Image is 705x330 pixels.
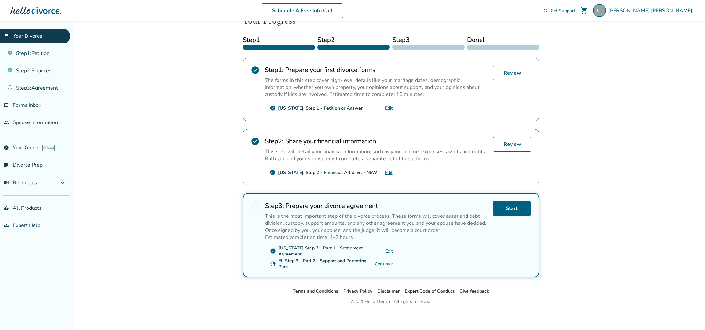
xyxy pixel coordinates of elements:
span: shopping_cart [580,7,588,14]
span: Done! [467,35,539,45]
span: explore [4,145,9,150]
span: Step 1 [243,35,315,45]
h2: Prepare your divorce agreement [265,201,488,210]
a: Edit [385,169,393,176]
span: Forms Inbox [13,102,41,109]
span: check_circle [251,66,260,75]
p: This step will detail your financial information, such as your income, expenses, assets and debts... [265,148,488,162]
span: Step 2 [317,35,390,45]
li: Give feedback [459,287,489,295]
strong: Step 2 : [265,137,284,145]
span: check_circle [270,248,276,254]
a: Continue [375,261,393,267]
a: Privacy Policy [343,288,372,294]
div: [US_STATE]: Step 1 - Petition or Answer [278,105,363,111]
p: The forms in this step cover high-level details like your marriage dates, demographic information... [265,77,488,98]
span: list_alt_check [4,162,9,168]
a: Expert Code of Conduct [405,288,454,294]
a: Review [493,66,531,80]
span: flag_2 [4,34,9,39]
span: groups [4,223,9,228]
a: Start [493,201,531,216]
p: This is the most important step of the divorce process. These forms will cover asset and debt div... [265,213,488,234]
span: check_circle [270,169,276,175]
span: menu_book [4,180,9,185]
div: FL Step 3 - Part 2 - Support and Parenting Plan [278,258,375,270]
strong: Step 3 : [265,201,284,210]
span: clock_loader_40 [270,261,276,267]
li: Disclaimer [377,287,400,295]
a: Review [493,137,531,152]
a: Schedule A Free Info Call [262,3,343,18]
span: Step 3 [392,35,465,45]
div: [US_STATE] Step 3 - Part 1 - Settlement Agreement [278,245,385,257]
strong: Step 1 : [265,66,284,74]
div: © 2025 Hello Divorce. All rights reserved. [351,298,431,305]
span: check_circle [270,105,276,111]
img: rebeccaliv88@gmail.com [593,4,606,17]
span: radio_button_unchecked [251,201,260,210]
h2: Share your financial information [265,137,488,145]
span: check_circle [251,137,260,146]
span: inbox [4,103,9,108]
a: Edit [385,248,393,254]
span: AI beta [42,145,55,151]
div: [US_STATE]: Step 2 - Financial Affidavit - NEW [278,169,377,176]
a: Edit [385,105,393,111]
iframe: Chat Widget [673,299,705,330]
span: Get Support [551,8,575,14]
span: expand_more [59,179,67,186]
span: [PERSON_NAME] [PERSON_NAME] [608,7,695,14]
span: phone_in_talk [543,8,548,13]
span: Resources [4,179,37,186]
span: people [4,120,9,125]
p: Estimated completion time: 1-2 hours [265,234,488,241]
span: shopping_basket [4,206,9,211]
h2: Prepare your first divorce forms [265,66,488,74]
a: phone_in_talkGet Support [543,8,575,14]
a: Terms and Conditions [293,288,338,294]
